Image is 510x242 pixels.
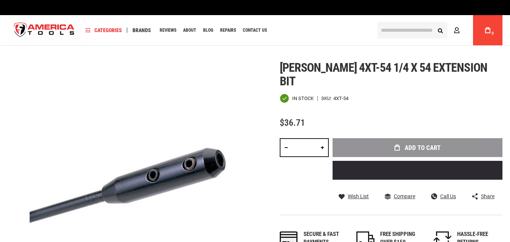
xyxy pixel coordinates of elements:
strong: SKU [321,96,333,101]
span: 0 [492,31,494,35]
span: Contact Us [243,28,267,32]
span: In stock [292,96,314,101]
span: Call Us [440,194,456,199]
a: Reviews [156,25,180,35]
a: About [180,25,200,35]
span: About [183,28,196,32]
a: Compare [385,193,415,200]
span: Categories [86,28,122,33]
a: Categories [82,25,125,35]
a: Repairs [217,25,239,35]
span: Wish List [348,194,369,199]
span: Compare [394,194,415,199]
span: [PERSON_NAME] 4xt-54 1/4 x 54 extension bit [280,60,487,88]
span: $36.71 [280,117,305,128]
a: Blog [200,25,217,35]
a: Brands [129,25,154,35]
a: 0 [481,15,495,45]
a: Wish List [339,193,369,200]
a: store logo [8,16,81,45]
span: Reviews [160,28,176,32]
div: Availability [280,94,314,103]
span: Repairs [220,28,236,32]
a: Contact Us [239,25,270,35]
div: 4XT-54 [333,96,348,101]
img: America Tools [8,16,81,45]
span: Share [481,194,495,199]
a: Call Us [431,193,456,200]
span: Brands [133,28,151,33]
button: Search [433,23,447,37]
span: Blog [203,28,213,32]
